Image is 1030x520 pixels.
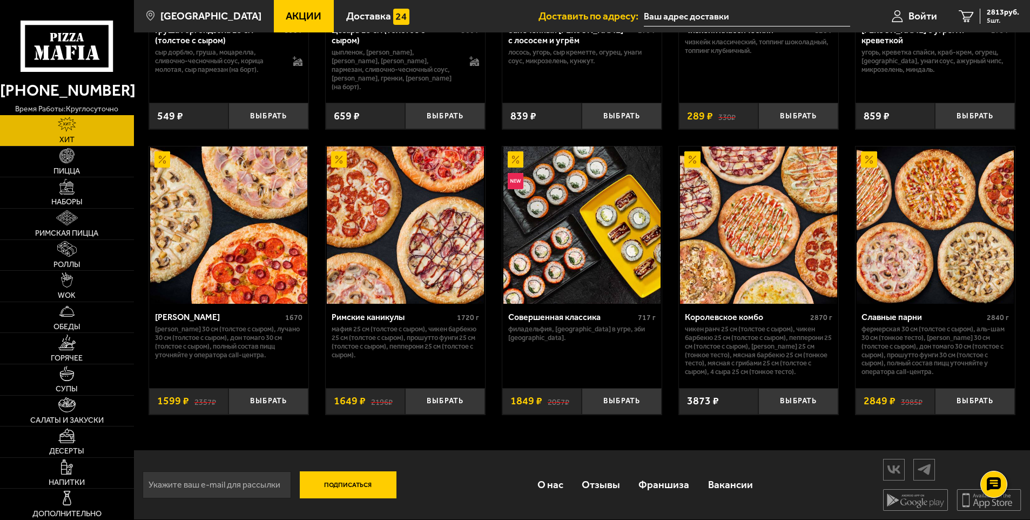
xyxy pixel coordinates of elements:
span: Войти [908,11,937,21]
img: Славные парни [857,146,1014,304]
input: Ваш адрес доставки [644,6,850,26]
span: 289 ₽ [687,111,713,122]
img: Римские каникулы [327,146,484,304]
span: 1720 г [457,313,479,322]
span: 1849 ₽ [510,396,542,406]
span: 859 ₽ [864,111,890,122]
span: 717 г [638,313,656,322]
span: 5 шт. [987,17,1019,24]
button: Выбрать [758,103,838,129]
span: Доставить по адресу: [538,11,644,21]
span: 2849 ₽ [864,396,896,406]
img: Акционный [508,151,524,168]
span: Роллы [53,261,80,269]
span: 1670 [285,313,302,322]
span: 2870 г [810,313,832,322]
a: Отзывы [573,467,629,502]
button: Выбрать [935,103,1015,129]
img: Акционный [684,151,701,168]
a: Франшиза [629,467,698,502]
div: Груша горгондзола 25 см (толстое с сыром) [155,25,282,45]
a: АкционныйНовинкаСовершенная классика [502,146,662,304]
p: сыр дорблю, груша, моцарелла, сливочно-чесночный соус, корица молотая, сыр пармезан (на борт). [155,48,282,74]
span: 2840 г [987,313,1009,322]
span: Салаты и закуски [30,417,104,424]
div: Цезарь 25 см (толстое с сыром) [332,25,459,45]
span: Горячее [51,355,83,362]
span: Дополнительно [32,510,102,518]
span: Обеды [53,323,80,331]
span: Римская пицца [35,230,98,237]
div: [PERSON_NAME] [155,312,282,322]
button: Выбрать [582,388,662,415]
span: Доставка [346,11,391,21]
a: АкционныйРимские каникулы [326,146,485,304]
div: Славные парни [861,312,984,322]
div: Совершенная классика [508,312,635,322]
img: vk [884,460,904,479]
div: Запеченный [PERSON_NAME] с лососем и угрём [508,25,635,45]
img: Хет Трик [150,146,307,304]
img: Акционный [331,151,347,168]
a: АкционныйКоролевское комбо [679,146,838,304]
span: 1649 ₽ [334,396,366,406]
span: 839 ₽ [510,111,536,122]
span: 659 ₽ [334,111,360,122]
span: 2813 руб. [987,9,1019,16]
span: Хит [59,136,75,144]
button: Выбрать [758,388,838,415]
span: 549 ₽ [157,111,183,122]
div: [PERSON_NAME] с угрём и креветкой [861,25,988,45]
span: Супы [56,385,78,393]
p: Чизкейк классический, топпинг шоколадный, топпинг клубничный. [685,38,832,55]
span: Десерты [49,448,84,455]
button: Выбрать [405,388,485,415]
p: лосось, угорь, Сыр креметте, огурец, унаги соус, микрозелень, кунжут. [508,48,656,65]
img: Новинка [508,173,524,189]
button: Выбрать [228,388,308,415]
span: Пицца [53,168,80,175]
span: Акции [286,11,321,21]
div: Римские каникулы [332,312,454,322]
p: Чикен Ранч 25 см (толстое с сыром), Чикен Барбекю 25 см (толстое с сыром), Пепперони 25 см (толст... [685,325,832,376]
div: Королевское комбо [685,312,807,322]
button: Выбрать [405,103,485,129]
s: 3985 ₽ [901,396,923,406]
p: [PERSON_NAME] 30 см (толстое с сыром), Лучано 30 см (толстое с сыром), Дон Томаго 30 см (толстое ... [155,325,302,359]
input: Укажите ваш e-mail для рассылки [143,471,291,498]
s: 330 ₽ [718,111,736,122]
button: Выбрать [228,103,308,129]
span: [GEOGRAPHIC_DATA] [160,11,261,21]
img: Королевское комбо [680,146,837,304]
p: Мафия 25 см (толстое с сыром), Чикен Барбекю 25 см (толстое с сыром), Прошутто Фунги 25 см (толст... [332,325,479,359]
button: Подписаться [300,471,396,498]
p: Филадельфия, [GEOGRAPHIC_DATA] в угре, Эби [GEOGRAPHIC_DATA]. [508,325,656,342]
img: Акционный [861,151,877,168]
a: АкционныйСлавные парни [856,146,1015,304]
span: 1599 ₽ [157,396,189,406]
s: 2196 ₽ [371,396,393,406]
span: Наборы [51,198,83,206]
a: Вакансии [699,467,762,502]
span: 3873 ₽ [687,396,719,406]
s: 2057 ₽ [548,396,569,406]
a: О нас [528,467,573,502]
a: АкционныйХет Трик [149,146,308,304]
img: Совершенная классика [503,146,661,304]
s: 2357 ₽ [194,396,216,406]
img: Акционный [154,151,171,168]
img: 15daf4d41897b9f0e9f617042186c801.svg [393,9,409,25]
p: угорь, креветка спайси, краб-крем, огурец, [GEOGRAPHIC_DATA], унаги соус, ажурный чипс, микрозеле... [861,48,1009,74]
p: цыпленок, [PERSON_NAME], [PERSON_NAME], [PERSON_NAME], пармезан, сливочно-чесночный соус, [PERSON... [332,48,459,91]
p: Фермерская 30 см (толстое с сыром), Аль-Шам 30 см (тонкое тесто), [PERSON_NAME] 30 см (толстое с ... [861,325,1009,376]
button: Выбрать [582,103,662,129]
span: Напитки [49,479,85,486]
span: WOK [58,292,76,299]
img: tg [914,460,934,479]
button: Выбрать [935,388,1015,415]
